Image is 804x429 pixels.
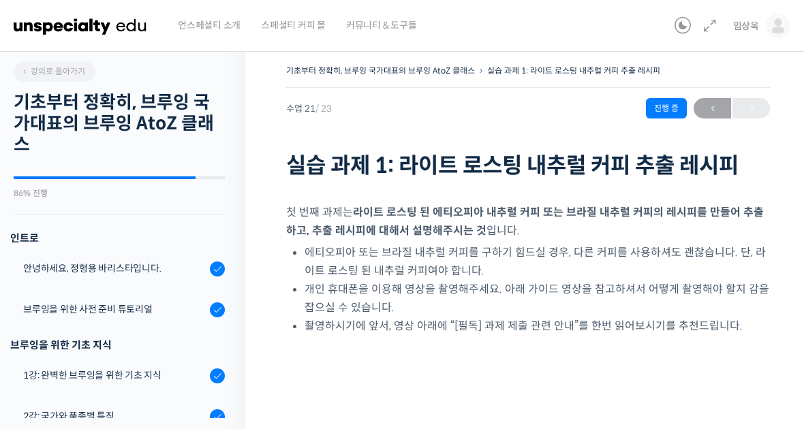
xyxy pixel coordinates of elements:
[315,103,332,114] span: / 23
[733,20,759,32] span: 임상옥
[305,243,770,280] li: 에티오피아 또는 브라질 내추럴 커피를 구하기 힘드실 경우, 다른 커피를 사용하셔도 괜찮습니다. 단, 라이트 로스팅 된 내추럴 커피여야 합니다.
[305,317,770,335] li: 촬영하시기에 앞서, 영상 아래에 “[필독] 과제 제출 관련 안내”를 한번 읽어보시기를 추천드립니다.
[286,65,475,76] a: 기초부터 정확히, 브루잉 국가대표의 브루잉 AtoZ 클래스
[694,98,731,118] a: ←이전
[14,189,225,197] div: 86% 진행
[286,205,764,238] strong: 라이트 로스팅 된 에티오피아 내추럴 커피 또는 브라질 내추럴 커피의 레시피를 만들어 추출하고, 추출 레시피에 대해서 설명해주시는 것
[10,336,225,354] div: 브루잉을 위한 기초 지식
[14,61,95,82] a: 강의로 돌아가기
[286,153,770,178] h1: 실습 과제 1: 라이트 로스팅 내추럴 커피 추출 레시피
[23,261,206,276] div: 안녕하세요, 정형용 바리스타입니다.
[487,65,660,76] a: 실습 과제 1: 라이트 로스팅 내추럴 커피 추출 레시피
[286,104,332,113] span: 수업 21
[646,98,687,118] div: 진행 중
[694,99,731,118] span: ←
[305,280,770,317] li: 개인 휴대폰을 이용해 영상을 촬영해주세요. 아래 가이드 영상을 참고하셔서 어떻게 촬영해야 할지 감을 잡으실 수 있습니다.
[14,92,225,156] h2: 기초부터 정확히, 브루잉 국가대표의 브루잉 AtoZ 클래스
[23,368,206,383] div: 1강: 완벽한 브루잉을 위한 기초 지식
[10,229,225,247] h3: 인트로
[20,66,85,76] span: 강의로 돌아가기
[23,409,206,424] div: 2강: 국가와 품종별 특징
[286,203,770,240] p: 첫 번째 과제는 입니다.
[23,302,206,317] div: 브루잉을 위한 사전 준비 튜토리얼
